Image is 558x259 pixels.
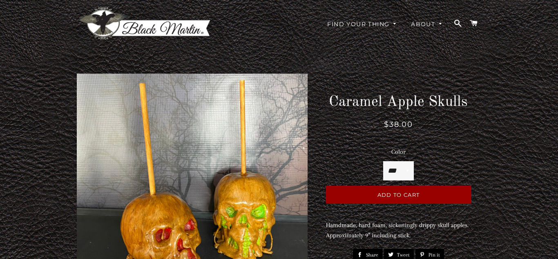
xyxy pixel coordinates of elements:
[384,120,413,129] span: $38.00
[326,147,471,157] label: Color
[326,92,471,113] h1: Caramel Apple Skulls
[405,14,449,35] a: About
[377,191,420,198] span: Add to Cart
[326,220,471,241] p: Hamdmade, hard foam, sickeningly drippy skull apples. Approximately 9” including stick.
[321,14,403,35] a: Find Your Thing
[77,6,212,41] img: Black Martin
[326,186,471,204] button: Add to Cart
